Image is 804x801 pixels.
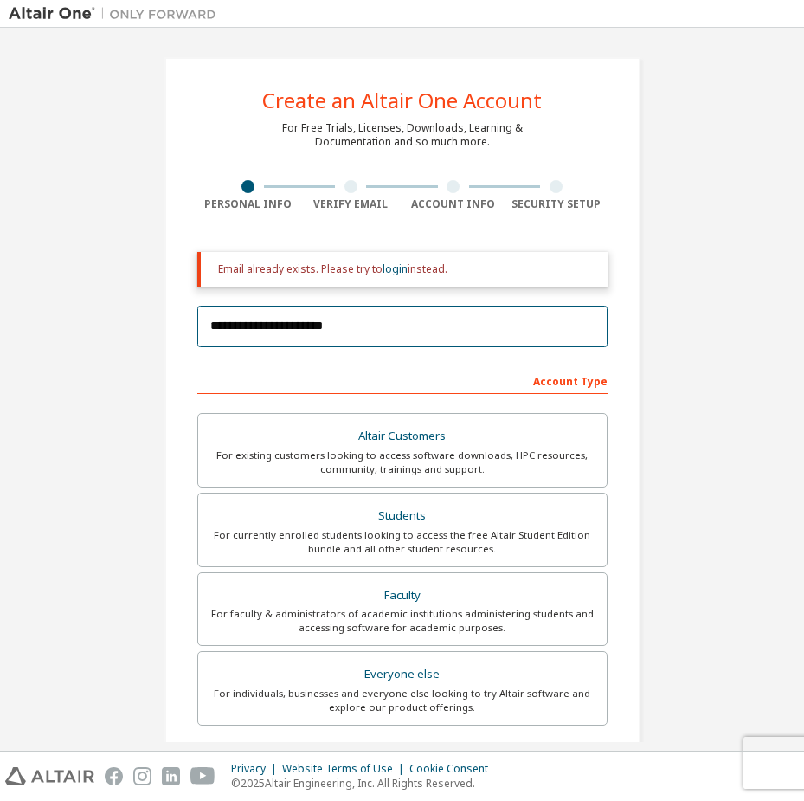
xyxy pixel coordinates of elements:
[409,762,498,776] div: Cookie Consent
[209,607,596,635] div: For faculty & administrators of academic institutions administering students and accessing softwa...
[299,197,402,211] div: Verify Email
[209,528,596,556] div: For currently enrolled students looking to access the free Altair Student Edition bundle and all ...
[162,767,180,785] img: linkedin.svg
[209,424,596,449] div: Altair Customers
[231,776,498,791] p: © 2025 Altair Engineering, Inc. All Rights Reserved.
[197,366,608,394] div: Account Type
[218,262,594,276] div: Email already exists. Please try to instead.
[9,5,225,23] img: Altair One
[5,767,94,785] img: altair_logo.svg
[190,767,215,785] img: youtube.svg
[262,90,542,111] div: Create an Altair One Account
[282,121,523,149] div: For Free Trials, Licenses, Downloads, Learning & Documentation and so much more.
[197,197,300,211] div: Personal Info
[209,687,596,714] div: For individuals, businesses and everyone else looking to try Altair software and explore our prod...
[209,449,596,476] div: For existing customers looking to access software downloads, HPC resources, community, trainings ...
[133,767,151,785] img: instagram.svg
[105,767,123,785] img: facebook.svg
[383,262,408,276] a: login
[209,504,596,528] div: Students
[402,197,505,211] div: Account Info
[209,584,596,608] div: Faculty
[282,762,409,776] div: Website Terms of Use
[209,662,596,687] div: Everyone else
[231,762,282,776] div: Privacy
[505,197,608,211] div: Security Setup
